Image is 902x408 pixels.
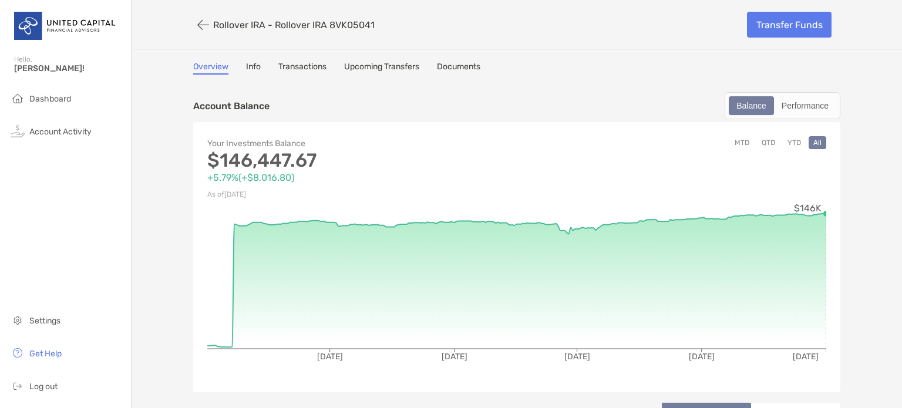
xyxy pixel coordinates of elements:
button: QTD [757,136,780,149]
a: Documents [437,62,480,75]
p: Your Investments Balance [207,136,517,151]
tspan: [DATE] [442,352,467,362]
a: Transfer Funds [747,12,832,38]
span: Dashboard [29,94,71,104]
img: United Capital Logo [14,5,117,47]
img: activity icon [11,124,25,138]
img: settings icon [11,313,25,327]
p: Account Balance [193,99,270,113]
tspan: [DATE] [564,352,590,362]
span: Settings [29,316,60,326]
span: [PERSON_NAME]! [14,63,124,73]
img: get-help icon [11,346,25,360]
a: Transactions [278,62,327,75]
tspan: [DATE] [793,352,819,362]
p: Rollover IRA - Rollover IRA 8VK05041 [213,19,375,31]
a: Upcoming Transfers [344,62,419,75]
img: logout icon [11,379,25,393]
button: All [809,136,826,149]
span: Account Activity [29,127,92,137]
div: segmented control [725,92,840,119]
a: Overview [193,62,228,75]
p: As of [DATE] [207,187,517,202]
p: +5.79% ( +$8,016.80 ) [207,170,517,185]
div: Performance [775,97,835,114]
tspan: [DATE] [689,352,715,362]
button: YTD [783,136,806,149]
span: Log out [29,382,58,392]
p: $146,447.67 [207,153,517,168]
img: household icon [11,91,25,105]
div: Balance [730,97,773,114]
tspan: $146K [794,203,822,214]
a: Info [246,62,261,75]
tspan: [DATE] [317,352,343,362]
span: Get Help [29,349,62,359]
button: MTD [730,136,754,149]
